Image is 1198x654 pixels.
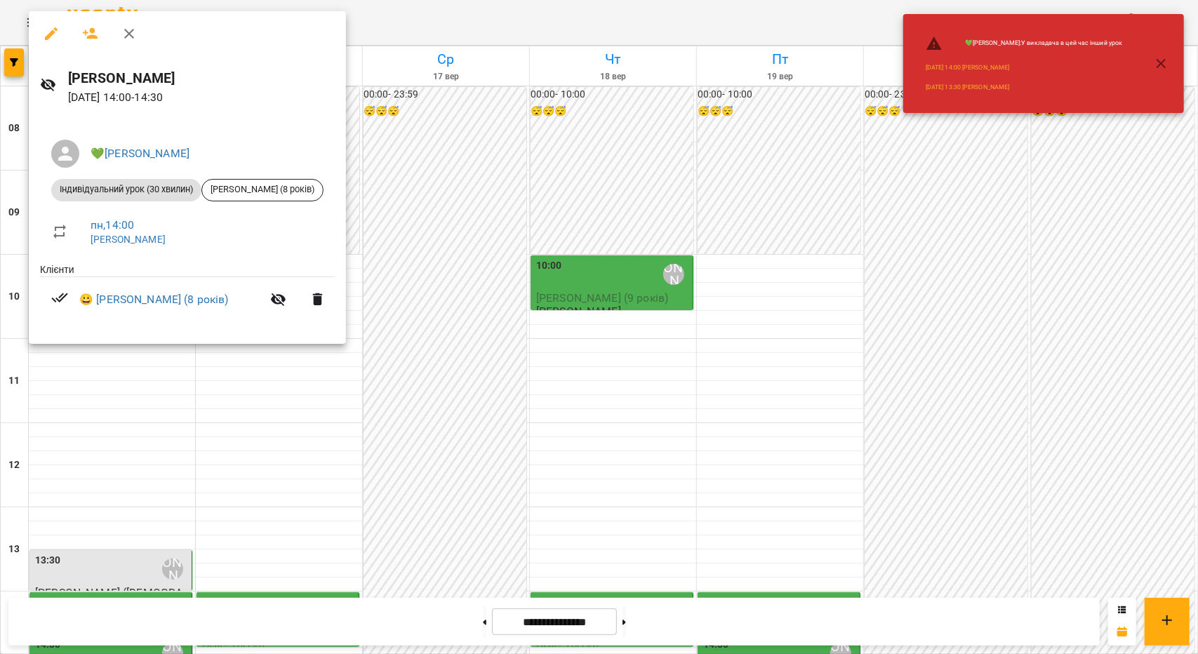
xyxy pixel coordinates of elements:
[926,63,1009,72] a: [DATE] 14:00 [PERSON_NAME]
[91,234,166,245] a: [PERSON_NAME]
[79,291,229,308] a: 😀 [PERSON_NAME] (8 років)
[68,89,335,106] p: [DATE] 14:00 - 14:30
[926,83,1009,92] a: [DATE] 13:30 [PERSON_NAME]
[51,183,201,196] span: Індивідуальний урок (30 хвилин)
[91,218,134,232] a: пн , 14:00
[68,67,335,89] h6: [PERSON_NAME]
[202,183,323,196] span: [PERSON_NAME] (8 років)
[201,179,324,201] div: [PERSON_NAME] (8 років)
[40,262,335,328] ul: Клієнти
[91,147,189,160] a: 💚[PERSON_NAME]
[51,289,68,306] svg: Візит сплачено
[914,29,1133,58] li: 💚[PERSON_NAME] : У викладача в цей час інший урок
